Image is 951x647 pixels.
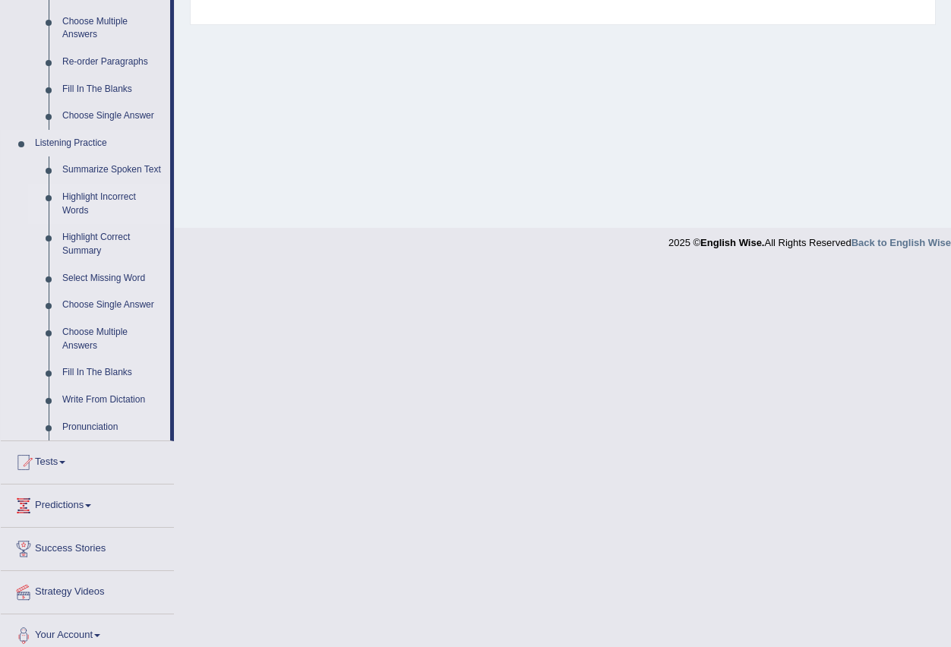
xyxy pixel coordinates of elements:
a: Choose Multiple Answers [55,8,170,49]
a: Fill In The Blanks [55,359,170,387]
a: Choose Multiple Answers [55,319,170,359]
a: Success Stories [1,528,174,566]
a: Strategy Videos [1,571,174,609]
a: Write From Dictation [55,387,170,414]
a: Back to English Wise [851,237,951,248]
a: Select Missing Word [55,265,170,292]
a: Predictions [1,484,174,522]
a: Fill In The Blanks [55,76,170,103]
a: Listening Practice [28,130,170,157]
a: Summarize Spoken Text [55,156,170,184]
a: Highlight Correct Summary [55,224,170,264]
a: Pronunciation [55,414,170,441]
div: 2025 © All Rights Reserved [668,228,951,250]
a: Choose Single Answer [55,103,170,130]
strong: English Wise. [700,237,764,248]
a: Highlight Incorrect Words [55,184,170,224]
a: Tests [1,441,174,479]
a: Re-order Paragraphs [55,49,170,76]
a: Choose Single Answer [55,292,170,319]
